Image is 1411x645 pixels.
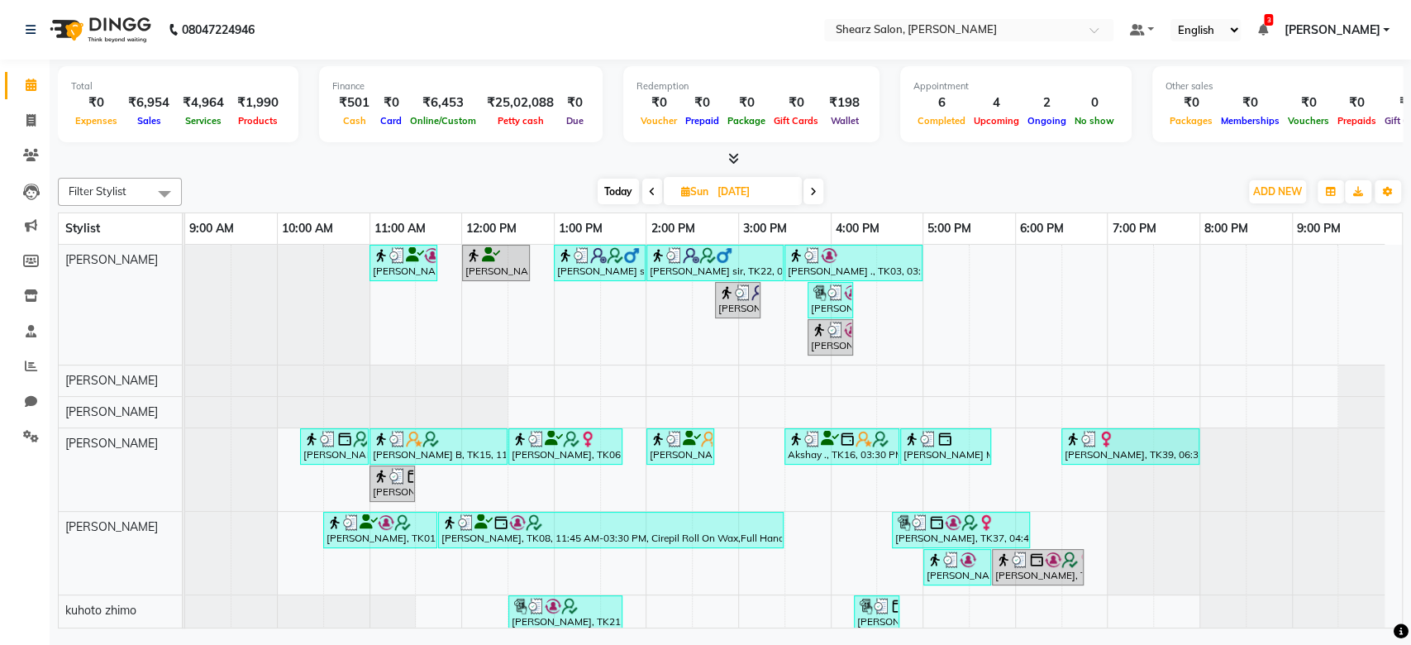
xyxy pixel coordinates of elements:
[923,217,975,241] a: 5:00 PM
[71,93,122,112] div: ₹0
[636,93,681,112] div: ₹0
[562,115,588,127] span: Due
[1200,217,1252,241] a: 8:00 PM
[913,93,970,112] div: 6
[65,373,158,388] span: [PERSON_NAME]
[1108,217,1160,241] a: 7:00 PM
[510,598,621,629] div: [PERSON_NAME], TK21, 12:30 PM-01:45 PM, Full Body Oil Massage
[925,552,989,583] div: [PERSON_NAME] ., TK03, 05:00 PM-05:45 PM, [PERSON_NAME] cleanup (₹2200)
[332,79,589,93] div: Finance
[560,93,589,112] div: ₹0
[1217,115,1284,127] span: Memberships
[832,217,884,241] a: 4:00 PM
[555,247,644,279] div: [PERSON_NAME] sir, TK22, 01:00 PM-02:00 PM, Global color men - Inoa
[332,93,376,112] div: ₹501
[770,93,822,112] div: ₹0
[636,79,866,93] div: Redemption
[809,322,851,353] div: [PERSON_NAME] ., TK03, 03:45 PM-04:15 PM, [PERSON_NAME] crafting
[786,431,898,462] div: Akshay ., TK16, 03:30 PM-04:45 PM, Men hair cut,[PERSON_NAME] crafting
[464,247,528,279] div: [PERSON_NAME] ., TK02, 12:00 PM-12:45 PM, Sr. men hair cut
[1333,93,1380,112] div: ₹0
[302,431,367,462] div: [PERSON_NAME], TK07, 10:15 AM-11:00 AM, Men hair cut
[65,221,100,236] span: Stylist
[480,93,560,112] div: ₹25,02,088
[648,247,782,279] div: [PERSON_NAME] sir, TK22, 02:00 PM-03:30 PM, Sr. men hair cut,Global color men - Inoa,Additional L...
[677,185,713,198] span: Sun
[723,115,770,127] span: Package
[440,514,782,546] div: [PERSON_NAME], TK08, 11:45 AM-03:30 PM, Cirepil Roll On Wax,Full Hand D-tan (₹1200),Peel off unde...
[1253,185,1302,198] span: ADD NEW
[1023,93,1070,112] div: 2
[913,115,970,127] span: Completed
[71,115,122,127] span: Expenses
[1284,21,1380,39] span: [PERSON_NAME]
[681,93,723,112] div: ₹0
[371,247,436,279] div: [PERSON_NAME], TK01, 11:00 AM-11:45 AM, Sr. men hair cut
[182,7,255,53] b: 08047224946
[1257,22,1267,37] a: 3
[970,93,1023,112] div: 4
[827,115,863,127] span: Wallet
[234,115,282,127] span: Products
[65,404,158,419] span: [PERSON_NAME]
[648,431,713,462] div: [PERSON_NAME], TK14, 02:00 PM-02:45 PM, Men hair cut
[1264,14,1273,26] span: 3
[69,184,126,198] span: Filter Stylist
[65,252,158,267] span: [PERSON_NAME]
[42,7,155,53] img: logo
[371,431,506,462] div: [PERSON_NAME] B, TK15, 11:00 AM-12:30 PM, Men hair cut,[PERSON_NAME] crafting,Addtional K wash - ...
[65,436,158,451] span: [PERSON_NAME]
[555,217,607,241] a: 1:00 PM
[598,179,639,204] span: Today
[681,115,723,127] span: Prepaid
[1293,217,1345,241] a: 9:00 PM
[739,217,791,241] a: 3:00 PM
[1333,115,1380,127] span: Prepaids
[181,115,226,127] span: Services
[325,514,436,546] div: [PERSON_NAME], TK01, 10:30 AM-11:45 AM, Cirepil Roll On Wax,Peel off underarms wax
[770,115,822,127] span: Gift Cards
[994,552,1082,583] div: [PERSON_NAME], TK35, 05:45 PM-06:45 PM, Cirepil Roll On Wax
[717,284,759,316] div: [PERSON_NAME] sir, TK22, 02:45 PM-03:15 PM, Sr. [PERSON_NAME] crafting
[376,93,406,112] div: ₹0
[856,598,898,629] div: [PERSON_NAME] ., TK34, 04:15 PM-04:45 PM, Gel polish removal 10 tips
[71,79,285,93] div: Total
[122,93,176,112] div: ₹6,954
[1166,93,1217,112] div: ₹0
[65,519,158,534] span: [PERSON_NAME]
[1166,115,1217,127] span: Packages
[809,284,851,316] div: [PERSON_NAME] ., TK03, 03:45 PM-04:15 PM, Sr. Shave / trim
[822,93,866,112] div: ₹198
[510,431,621,462] div: [PERSON_NAME], TK06, 12:30 PM-01:45 PM, Women hair cut,Additional K wash - Women
[1016,217,1068,241] a: 6:00 PM
[1284,93,1333,112] div: ₹0
[902,431,989,462] div: [PERSON_NAME] Mam ., TK30, 04:45 PM-05:45 PM, Girl Haircut - Upto 10 Years
[231,93,285,112] div: ₹1,990
[1249,180,1306,203] button: ADD NEW
[970,115,1023,127] span: Upcoming
[462,217,521,241] a: 12:00 PM
[371,468,413,499] div: [PERSON_NAME], TK07, 11:00 AM-11:30 AM, [PERSON_NAME] crafting
[894,514,1028,546] div: [PERSON_NAME], TK37, 04:40 PM-06:10 PM, Peel off underarms wax,Cirepil Roll On Wax,Upperlip strip...
[406,93,480,112] div: ₹6,453
[185,217,238,241] a: 9:00 AM
[406,115,480,127] span: Online/Custom
[65,603,136,618] span: kuhoto zhimo
[370,217,430,241] a: 11:00 AM
[1023,115,1070,127] span: Ongoing
[1070,115,1118,127] span: No show
[713,179,795,204] input: 2025-08-31
[1284,115,1333,127] span: Vouchers
[786,247,921,279] div: [PERSON_NAME] ., TK03, 03:30 PM-05:00 PM, Sr. men hair cut,Addtional K wash - [DEMOGRAPHIC_DATA],...
[1217,93,1284,112] div: ₹0
[646,217,698,241] a: 2:00 PM
[376,115,406,127] span: Card
[723,93,770,112] div: ₹0
[1063,431,1198,462] div: [PERSON_NAME], TK39, 06:30 PM-08:00 PM, Women hair cut,Additional Loreal Hair Wash - [DEMOGRAPHIC...
[636,115,681,127] span: Voucher
[493,115,548,127] span: Petty cash
[1070,93,1118,112] div: 0
[133,115,165,127] span: Sales
[339,115,370,127] span: Cash
[278,217,337,241] a: 10:00 AM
